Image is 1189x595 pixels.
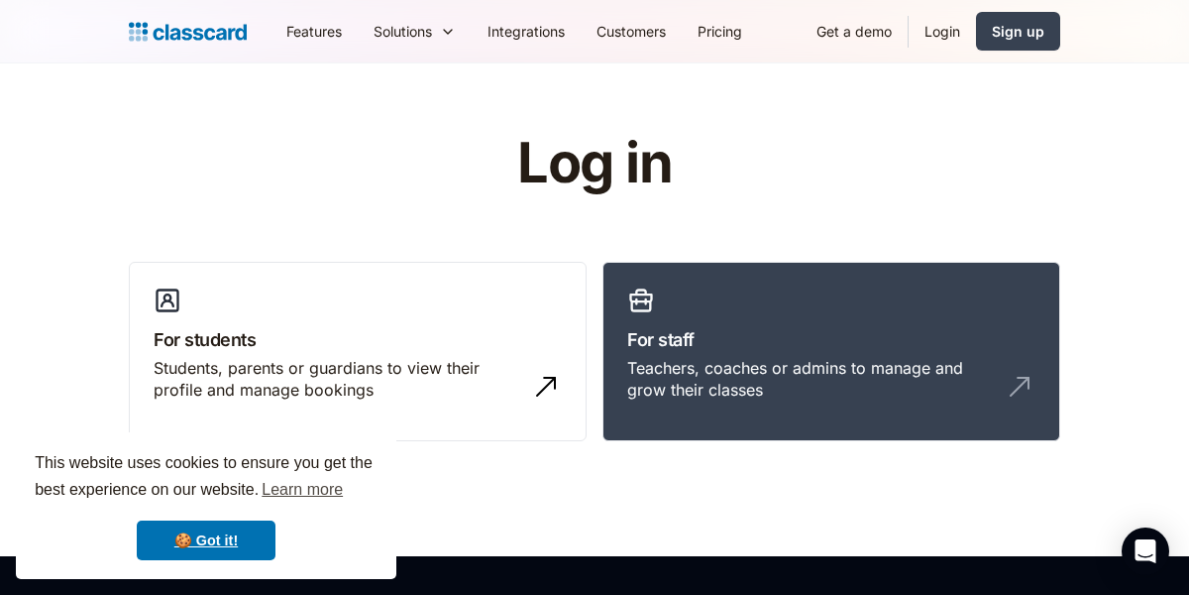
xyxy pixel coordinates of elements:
[35,451,378,505] span: This website uses cookies to ensure you get the best experience on our website.
[627,326,1035,353] h3: For staff
[1122,528,1169,575] div: Open Intercom Messenger
[137,521,275,560] a: dismiss cookie message
[992,21,1044,42] div: Sign up
[602,262,1060,442] a: For staffTeachers, coaches or admins to manage and grow their classes
[270,9,358,54] a: Features
[154,326,562,353] h3: For students
[374,21,432,42] div: Solutions
[581,9,682,54] a: Customers
[129,262,587,442] a: For studentsStudents, parents or guardians to view their profile and manage bookings
[682,9,758,54] a: Pricing
[909,9,976,54] a: Login
[801,9,908,54] a: Get a demo
[976,12,1060,51] a: Sign up
[280,133,910,194] h1: Log in
[472,9,581,54] a: Integrations
[627,357,996,402] div: Teachers, coaches or admins to manage and grow their classes
[259,475,346,505] a: learn more about cookies
[129,18,247,46] a: Logo
[358,9,472,54] div: Solutions
[16,432,396,579] div: cookieconsent
[154,357,522,402] div: Students, parents or guardians to view their profile and manage bookings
